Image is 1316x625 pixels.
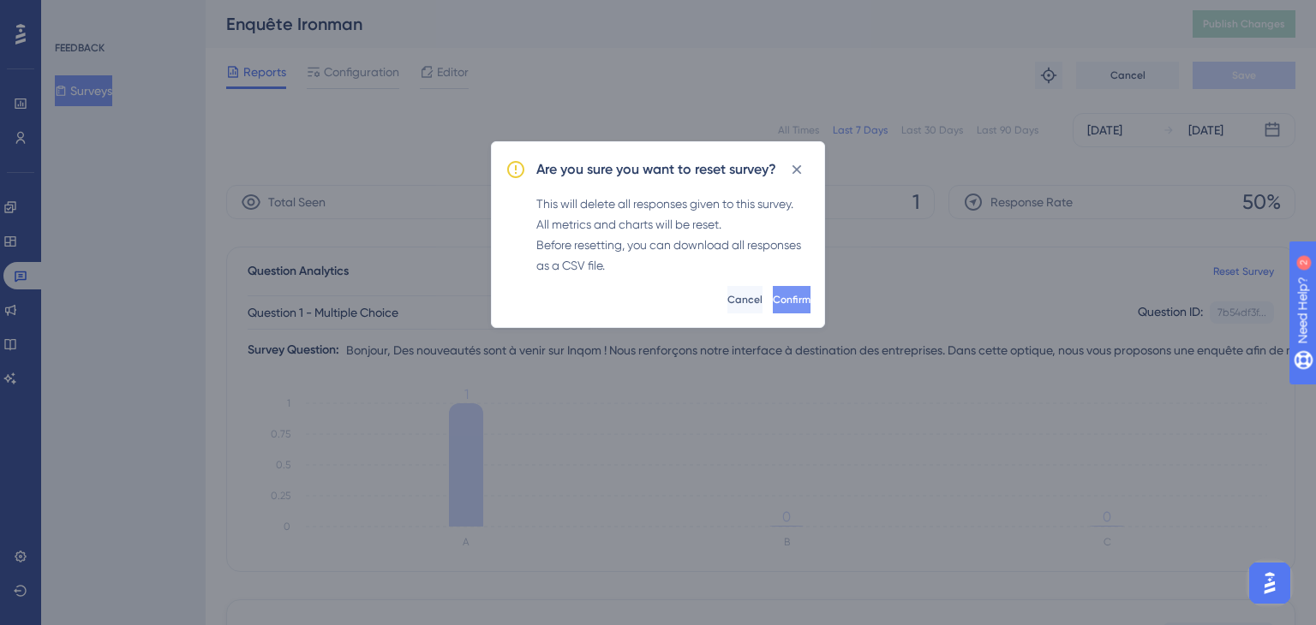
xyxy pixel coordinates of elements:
[536,159,776,180] h2: Are you sure you want to reset survey?
[40,4,107,25] span: Need Help?
[1244,557,1295,609] iframe: UserGuiding AI Assistant Launcher
[773,293,811,307] span: Confirm
[536,193,811,276] div: This will delete all responses given to this survey. All metrics and charts will be reset. Before...
[727,293,763,307] span: Cancel
[119,9,124,22] div: 2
